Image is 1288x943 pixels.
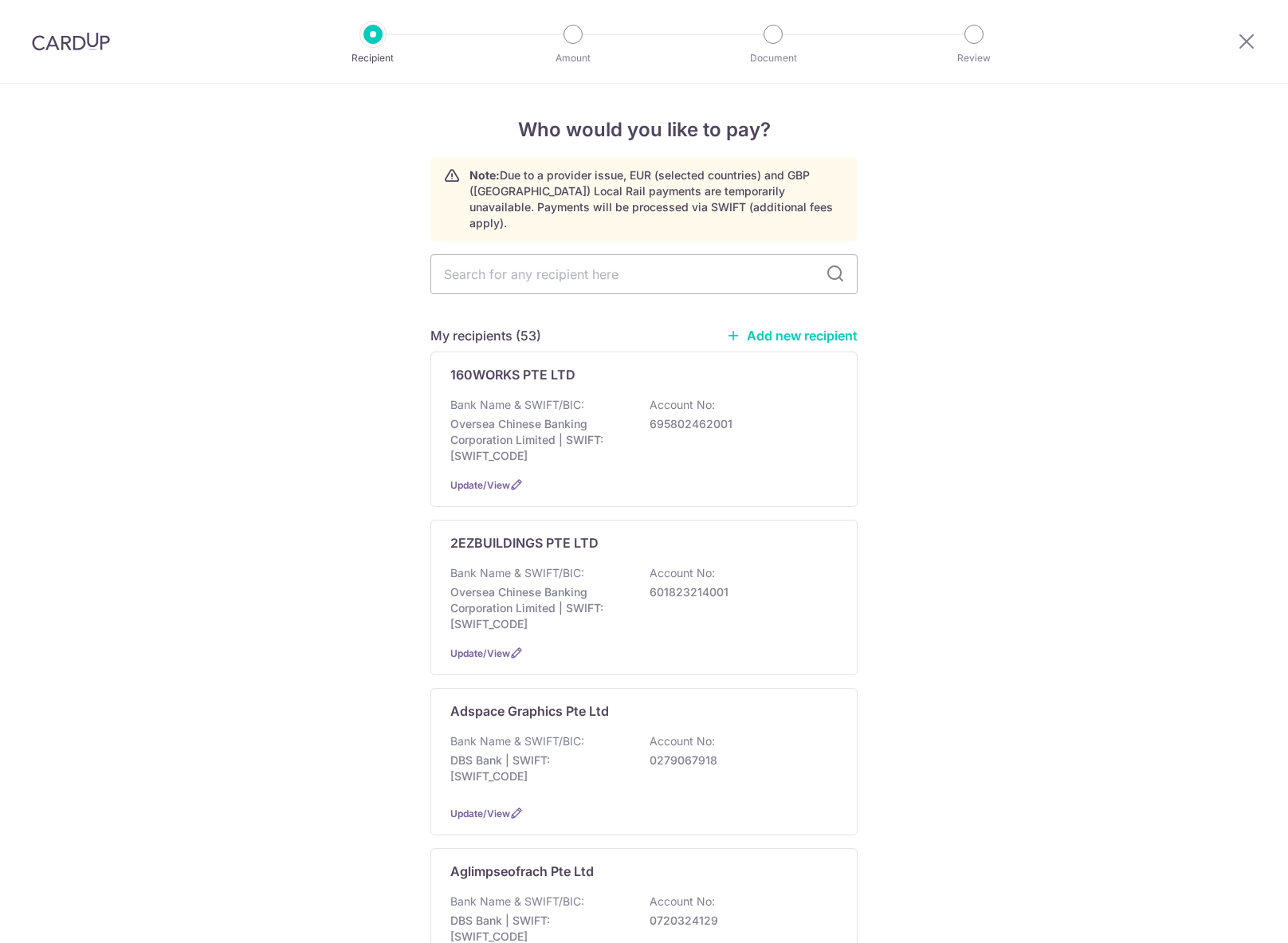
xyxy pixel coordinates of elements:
p: 2EZBUILDINGS PTE LTD [450,533,599,552]
img: CardUp [32,32,110,51]
p: Bank Name & SWIFT/BIC: [450,733,584,749]
a: Update/View [450,647,510,659]
h5: My recipients (53) [430,326,541,345]
p: 0720324129 [650,913,828,929]
p: 601823214001 [650,584,828,600]
p: Document [714,50,832,66]
input: Search for any recipient here [430,254,858,294]
p: 160WORKS PTE LTD [450,365,575,384]
p: Account No: [650,397,715,413]
h4: Who would you like to pay? [430,116,858,144]
a: Update/View [450,807,510,819]
p: 695802462001 [650,416,828,432]
p: Account No: [650,733,715,749]
p: Account No: [650,894,715,910]
p: Due to a provider issue, EUR (selected countries) and GBP ([GEOGRAPHIC_DATA]) Local Rail payments... [469,167,844,231]
p: Bank Name & SWIFT/BIC: [450,397,584,413]
p: Bank Name & SWIFT/BIC: [450,894,584,910]
p: Review [915,50,1033,66]
p: 0279067918 [650,752,828,768]
p: Account No: [650,565,715,581]
a: Update/View [450,479,510,491]
p: Adspace Graphics Pte Ltd [450,701,609,721]
p: Aglimpseofrach Pte Ltd [450,862,594,881]
p: Amount [514,50,632,66]
strong: Note: [469,168,500,182]
a: Add new recipient [726,328,858,344]
p: Bank Name & SWIFT/BIC: [450,565,584,581]
p: Oversea Chinese Banking Corporation Limited | SWIFT: [SWIFT_CODE] [450,416,629,464]
p: Recipient [314,50,432,66]
p: DBS Bank | SWIFT: [SWIFT_CODE] [450,752,629,784]
p: Oversea Chinese Banking Corporation Limited | SWIFT: [SWIFT_CODE] [450,584,629,632]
